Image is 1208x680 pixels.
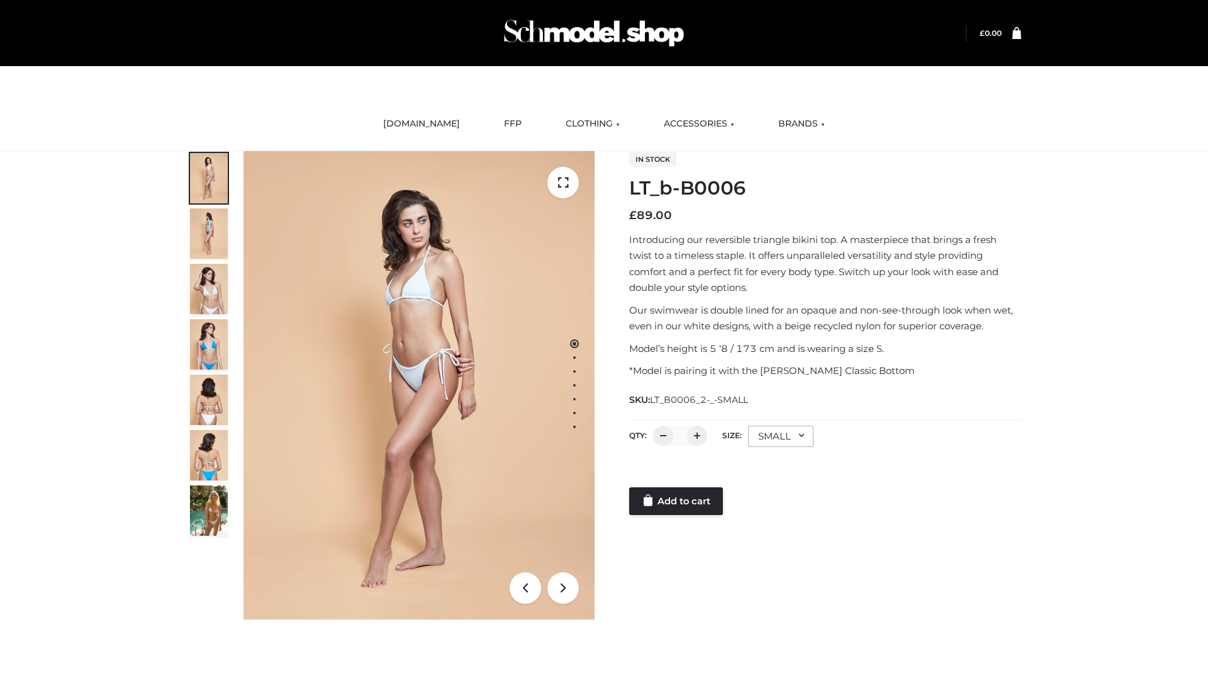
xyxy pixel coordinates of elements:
[629,302,1021,334] p: Our swimwear is double lined for an opaque and non-see-through look when wet, even in our white d...
[243,151,595,620] img: ArielClassicBikiniTop_CloudNine_AzureSky_OW114ECO_1
[629,177,1021,200] h1: LT_b-B0006
[374,110,469,138] a: [DOMAIN_NAME]
[654,110,744,138] a: ACCESSORIES
[190,264,228,314] img: ArielClassicBikiniTop_CloudNine_AzureSky_OW114ECO_3-scaled.jpg
[980,28,985,38] span: £
[190,430,228,480] img: ArielClassicBikiniTop_CloudNine_AzureSky_OW114ECO_8-scaled.jpg
[980,28,1002,38] bdi: 0.00
[629,208,637,222] span: £
[629,392,749,407] span: SKU:
[769,110,834,138] a: BRANDS
[556,110,629,138] a: CLOTHING
[629,152,676,167] span: In stock
[748,426,814,447] div: SMALL
[629,363,1021,379] p: *Model is pairing it with the [PERSON_NAME] Classic Bottom
[190,485,228,536] img: Arieltop_CloudNine_AzureSky2.jpg
[190,208,228,259] img: ArielClassicBikiniTop_CloudNine_AzureSky_OW114ECO_2-scaled.jpg
[500,8,688,58] img: Schmodel Admin 964
[190,153,228,203] img: ArielClassicBikiniTop_CloudNine_AzureSky_OW114ECO_1-scaled.jpg
[629,232,1021,296] p: Introducing our reversible triangle bikini top. A masterpiece that brings a fresh twist to a time...
[629,341,1021,357] p: Model’s height is 5 ‘8 / 173 cm and is wearing a size S.
[650,394,748,405] span: LT_B0006_2-_-SMALL
[190,319,228,370] img: ArielClassicBikiniTop_CloudNine_AzureSky_OW114ECO_4-scaled.jpg
[980,28,1002,38] a: £0.00
[629,431,647,440] label: QTY:
[190,375,228,425] img: ArielClassicBikiniTop_CloudNine_AzureSky_OW114ECO_7-scaled.jpg
[722,431,742,440] label: Size:
[629,208,672,222] bdi: 89.00
[495,110,531,138] a: FFP
[629,487,723,515] a: Add to cart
